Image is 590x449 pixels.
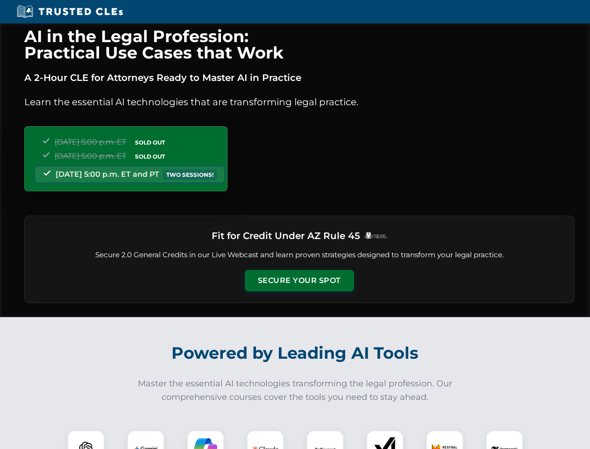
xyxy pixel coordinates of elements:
[55,152,126,160] span: [DATE] 5:00 p.m. ET
[212,227,360,244] h3: Fit for Credit Under AZ Rule 45
[55,138,126,146] span: [DATE] 5:00 p.m. ET
[36,337,554,369] h2: Powered by Leading AI Tools
[14,5,126,19] img: Trusted CLEs
[24,28,575,61] h1: AI in the Legal Profession: Practical Use Cases that Work
[36,250,563,261] p: Secure 2.0 General Credits in our Live Webcast and learn proven strategies designed to transform ...
[132,377,459,404] p: Master the essential AI technologies transforming the legal profession. Our comprehensive courses...
[245,270,354,291] button: Secure Your Spot
[132,152,168,161] span: SOLD OUT
[24,94,575,109] p: Learn the essential AI technologies that are transforming legal practice.
[132,138,168,147] span: SOLD OUT
[24,70,575,85] p: A 2-Hour CLE for Attorneys Ready to Master AI in Practice
[364,232,387,239] img: Logo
